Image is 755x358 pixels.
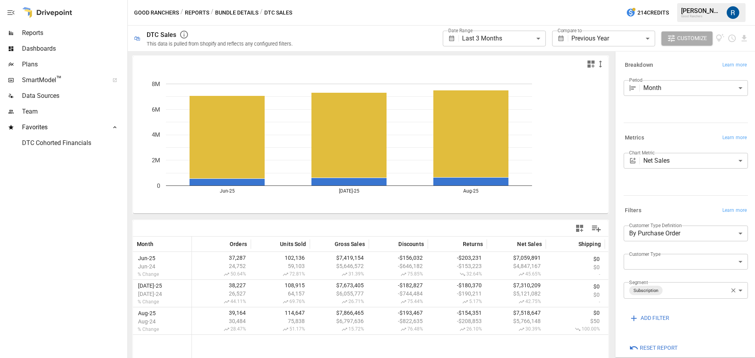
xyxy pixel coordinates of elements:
button: Bundle Details [215,8,258,18]
span: SmartModel [22,75,104,85]
label: Chart Metric [629,149,655,156]
span: 51.17% [255,326,306,332]
span: -$744,484 [373,290,424,297]
span: % Change [137,272,160,277]
span: Data Sources [22,91,126,101]
span: $5,121,082 [491,290,542,297]
span: $0 [550,310,601,316]
label: Date Range [448,27,473,34]
span: $5,646,572 [314,263,365,269]
span: Returns [463,240,483,248]
svg: A chart. [133,72,602,213]
button: Reports [185,8,209,18]
button: Download report [740,34,749,43]
span: Gross Sales [335,240,365,248]
span: $6,797,636 [314,318,365,324]
div: This data is pulled from Shopify and reflects any configured filters. [147,41,293,47]
span: Jun-25 [137,255,160,261]
text: [DATE]-25 [339,188,359,194]
span: -$180,370 [432,282,483,288]
span: 214 Credits [637,8,669,18]
div: / [260,8,263,18]
span: - [550,272,601,276]
span: 69.76% [255,299,306,305]
span: 24,752 [196,263,247,269]
button: Good Ranchers [134,8,179,18]
span: Month [137,240,153,248]
span: $5,766,148 [491,318,542,324]
span: Learn more [722,61,747,69]
span: -$203,231 [432,255,483,261]
span: Learn more [722,207,747,215]
button: ADD FILTER [624,311,675,325]
span: -$646,182 [373,263,424,269]
span: $7,518,647 [491,310,542,316]
button: Reset Report [624,341,683,355]
h6: Filters [625,206,641,215]
img: Roman Romero [727,6,739,19]
span: 102,136 [255,255,306,261]
span: 15.72% [314,326,365,332]
span: $0 [550,283,601,290]
button: 214Credits [623,6,672,20]
text: 8M [152,81,160,88]
span: % Change [137,327,160,332]
span: 64,157 [255,290,306,297]
button: Manage Columns [587,220,605,237]
span: [DATE]-25 [137,283,163,289]
span: $7,310,209 [491,282,542,288]
div: By Purchase Order [624,226,748,241]
button: Customize [661,31,713,46]
div: / [211,8,214,18]
span: -$190,211 [432,290,483,297]
span: Reset Report [640,343,678,353]
span: Aug-24 [137,318,160,325]
span: -$193,467 [373,310,424,316]
span: $6,055,777 [314,290,365,297]
text: 2M [152,157,160,164]
label: Period [629,77,643,83]
span: $0 [550,264,601,270]
span: Aug-25 [137,310,160,316]
span: 26,527 [196,290,247,297]
label: Customer Type [629,251,661,257]
span: DTC Cohorted Financials [22,138,126,148]
span: - [550,300,601,304]
span: 76.48% [373,326,424,332]
text: Jun-25 [220,188,235,194]
span: $7,673,405 [314,282,365,288]
h6: Metrics [625,134,644,142]
div: / [180,8,183,18]
span: 44.11% [196,299,247,305]
span: 50.64% [196,271,247,277]
span: 59,103 [255,263,306,269]
label: Segment [629,279,648,286]
span: Shipping [578,240,601,248]
span: ™ [56,74,62,84]
span: $4,847,167 [491,263,542,269]
span: Previous Year [571,35,609,42]
span: 37,287 [196,255,247,261]
div: Net Sales [643,153,748,169]
span: 75,838 [255,318,306,324]
span: [DATE]-24 [137,291,163,297]
label: Compare to [558,27,582,34]
span: 100.00% [550,326,601,332]
span: $0 [550,256,601,262]
span: 31.39% [314,271,365,277]
span: Discounts [398,240,424,248]
label: Customer Type Definition [629,222,682,229]
button: Roman Romero [722,2,744,24]
div: [PERSON_NAME] [681,7,722,15]
span: 26.10% [432,326,483,332]
span: ADD FILTER [641,313,669,323]
span: 114,647 [255,310,306,316]
span: 26.71% [314,299,365,305]
span: Jun-24 [137,263,160,270]
span: 75.44% [373,299,424,305]
h6: Breakdown [625,61,653,70]
span: -$182,827 [373,282,424,288]
span: -$154,351 [432,310,483,316]
span: % Change [137,299,163,305]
